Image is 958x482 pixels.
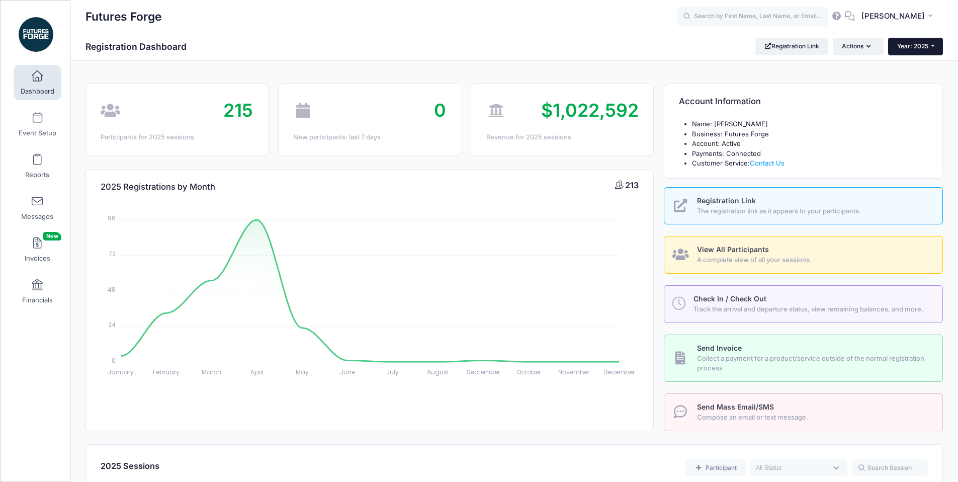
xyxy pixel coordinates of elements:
[750,159,785,167] a: Contact Us
[101,132,253,142] div: Participants for 2025 sessions
[101,173,215,201] h4: 2025 Registrations by Month
[14,274,61,309] a: Financials
[14,148,61,184] a: Reports
[109,320,116,329] tspan: 24
[14,190,61,225] a: Messages
[516,368,541,376] tspan: October
[693,294,766,303] span: Check In / Check Out
[541,99,639,121] span: $1,022,592
[223,99,253,121] span: 215
[625,180,639,190] span: 213
[664,285,943,323] a: Check In / Check Out Track the arrival and departure status, view remaining balances, and more.
[250,368,264,376] tspan: April
[697,403,774,411] span: Send Mass Email/SMS
[14,65,61,100] a: Dashboard
[14,232,61,267] a: InvoicesNew
[833,38,883,55] button: Actions
[692,149,928,159] li: Payments: Connected
[697,344,742,352] span: Send Invoice
[43,232,61,240] span: New
[756,463,827,472] textarea: Search
[109,250,116,258] tspan: 72
[604,368,636,376] tspan: December
[697,255,931,265] span: A complete view of all your sessions.
[21,212,53,221] span: Messages
[340,368,355,376] tspan: June
[108,285,116,293] tspan: 48
[692,158,928,169] li: Customer Service:
[1,11,71,58] a: Futures Forge
[693,304,931,314] span: Track the arrival and departure status, view remaining balances, and more.
[434,99,446,121] span: 0
[697,245,769,254] span: View All Participants
[664,335,943,382] a: Send Invoice Collect a payment for a product/service outside of the normal registration process
[101,461,159,471] span: 2025 Sessions
[755,38,828,55] a: Registration Link
[25,171,49,179] span: Reports
[852,459,928,476] input: Search Session
[153,368,180,376] tspan: February
[387,368,399,376] tspan: July
[19,129,56,137] span: Event Setup
[112,356,116,364] tspan: 0
[85,5,161,28] h1: Futures Forge
[686,459,745,476] a: Add a new manual registration
[427,368,449,376] tspan: August
[202,368,221,376] tspan: March
[14,107,61,142] a: Event Setup
[861,11,925,22] span: [PERSON_NAME]
[697,196,756,205] span: Registration Link
[692,129,928,139] li: Business: Futures Forge
[22,296,53,304] span: Financials
[677,7,828,27] input: Search by First Name, Last Name, or Email...
[293,132,446,142] div: New participants: last 7 days
[108,368,134,376] tspan: January
[486,132,639,142] div: Revenue for 2025 sessions
[888,38,943,55] button: Year: 2025
[697,413,931,423] span: Compose an email or text message.
[467,368,500,376] tspan: September
[692,119,928,129] li: Name: [PERSON_NAME]
[664,236,943,274] a: View All Participants A complete view of all your sessions.
[679,88,761,116] h4: Account Information
[108,214,116,222] tspan: 96
[21,87,54,96] span: Dashboard
[697,206,931,216] span: The registration link as it appears to your participants.
[25,254,50,263] span: Invoices
[558,368,590,376] tspan: November
[85,41,195,52] h1: Registration Dashboard
[897,42,928,50] span: Year: 2025
[692,139,928,149] li: Account: Active
[855,5,943,28] button: [PERSON_NAME]
[697,354,931,373] span: Collect a payment for a product/service outside of the normal registration process
[296,368,309,376] tspan: May
[664,187,943,225] a: Registration Link The registration link as it appears to your participants.
[17,16,55,53] img: Futures Forge
[664,393,943,431] a: Send Mass Email/SMS Compose an email or text message.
